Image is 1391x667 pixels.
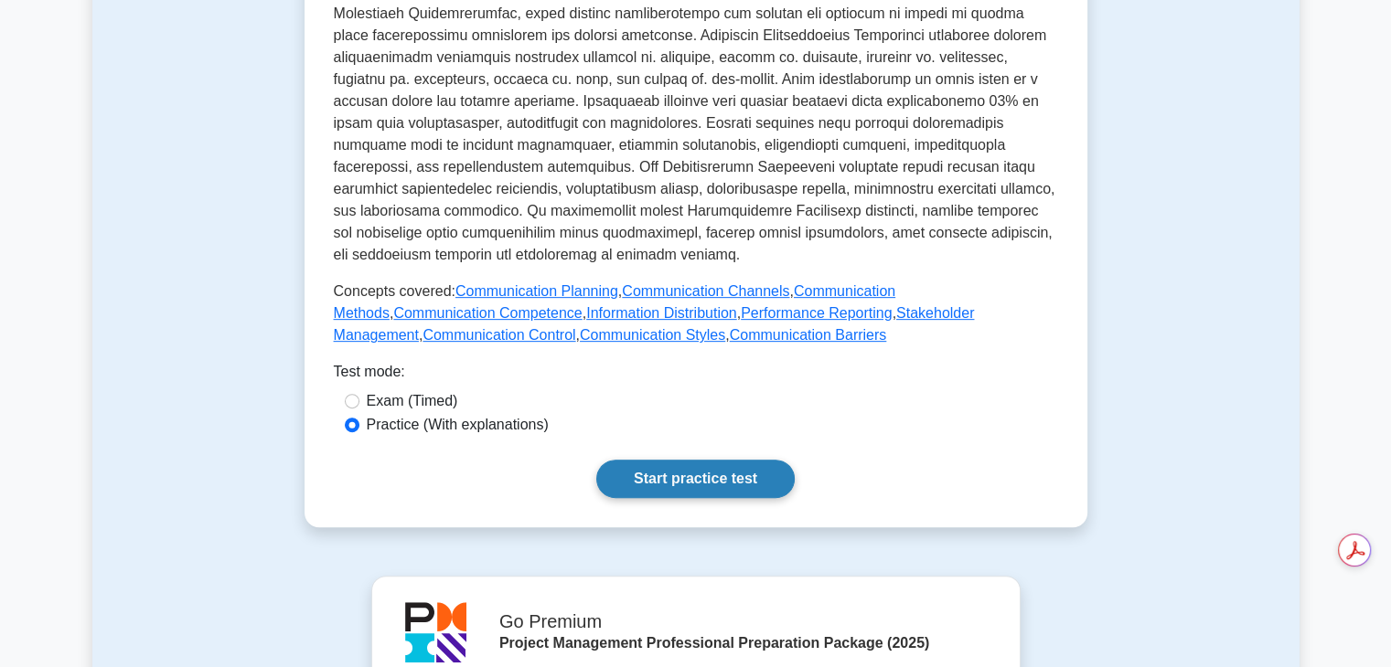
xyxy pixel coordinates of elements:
a: Communication Styles [580,327,725,343]
div: Test mode: [334,361,1058,390]
label: Practice (With explanations) [367,414,549,436]
a: Start practice test [596,460,795,498]
a: Performance Reporting [741,305,892,321]
a: Communication Barriers [730,327,887,343]
a: Communication Control [423,327,575,343]
label: Exam (Timed) [367,390,458,412]
a: Communication Competence [393,305,582,321]
a: Information Distribution [586,305,737,321]
a: Communication Planning [455,283,618,299]
a: Stakeholder Management [334,305,975,343]
p: Concepts covered: , , , , , , , , , [334,281,1058,346]
a: Communication Channels [622,283,789,299]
